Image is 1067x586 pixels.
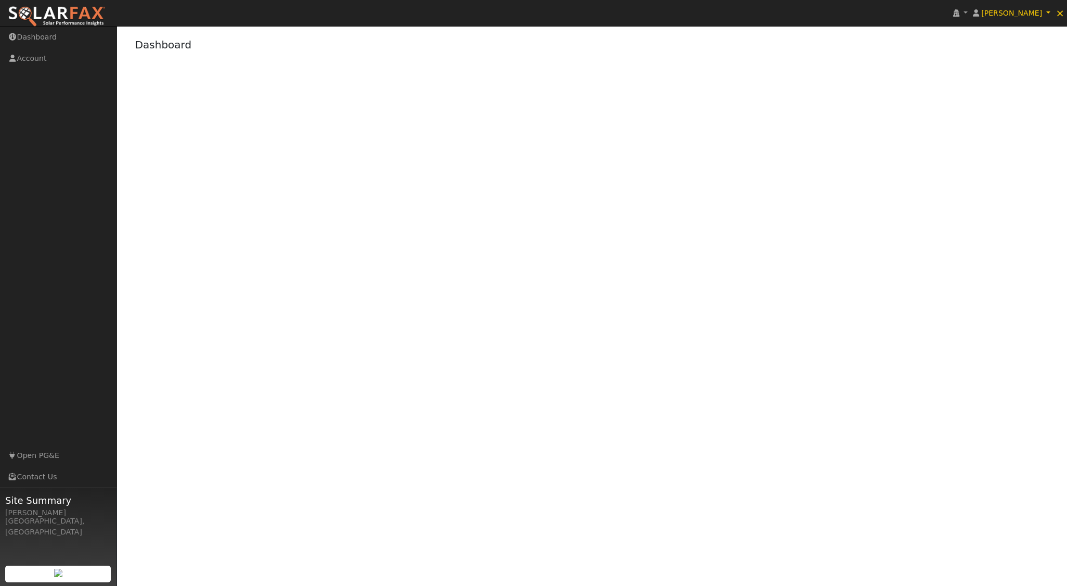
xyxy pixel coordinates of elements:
[5,516,111,538] div: [GEOGRAPHIC_DATA], [GEOGRAPHIC_DATA]
[54,569,62,577] img: retrieve
[1056,7,1064,19] span: ×
[8,6,106,28] img: SolarFax
[135,39,192,51] a: Dashboard
[5,507,111,518] div: [PERSON_NAME]
[981,9,1042,17] span: [PERSON_NAME]
[5,493,111,507] span: Site Summary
